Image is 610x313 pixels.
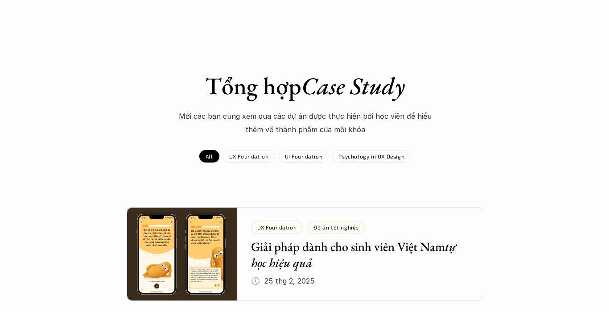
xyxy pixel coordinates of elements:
[149,71,461,100] h1: Tổng hợp
[171,109,439,137] p: Mời các bạn cùng xem qua các dự án được thực hiện bới học viên để hiểu thêm về thành phẩm của mỗi...
[229,153,269,159] p: UX Foundation
[206,153,213,159] p: All
[285,153,323,159] p: UI Foundation
[301,70,405,101] em: Case Study
[127,207,483,301] a: Giải pháp dành cho sinh viên Việt Namtự học hiệu quả🕔 25 thg 2, 2025
[338,153,404,159] p: Psychology in UX Design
